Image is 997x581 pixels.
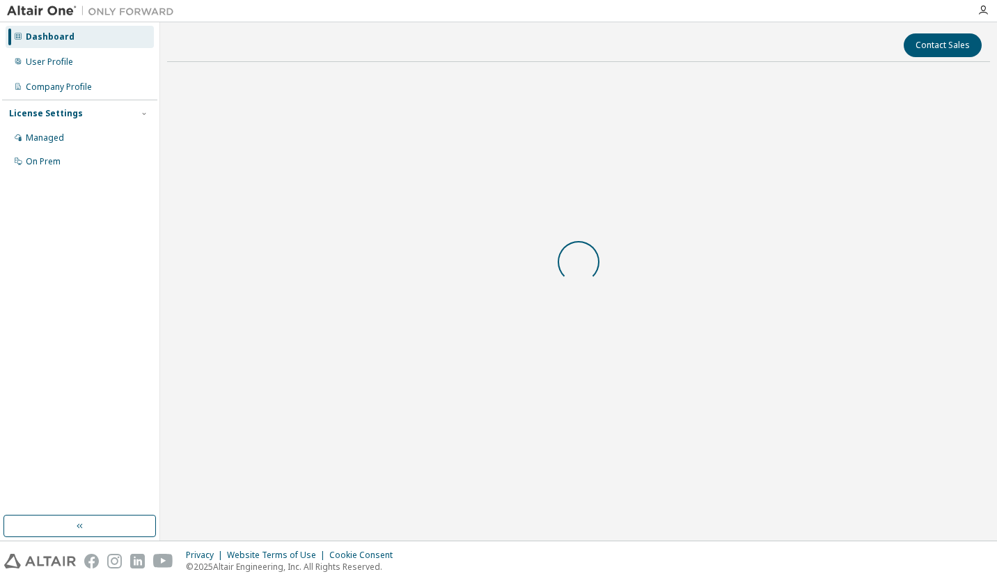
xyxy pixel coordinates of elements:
img: instagram.svg [107,554,122,568]
p: © 2025 Altair Engineering, Inc. All Rights Reserved. [186,561,401,573]
div: Privacy [186,550,227,561]
div: Website Terms of Use [227,550,329,561]
button: Contact Sales [904,33,982,57]
img: Altair One [7,4,181,18]
img: altair_logo.svg [4,554,76,568]
div: Cookie Consent [329,550,401,561]
img: linkedin.svg [130,554,145,568]
div: User Profile [26,56,73,68]
div: Managed [26,132,64,144]
div: Company Profile [26,82,92,93]
div: Dashboard [26,31,74,42]
div: On Prem [26,156,61,167]
div: License Settings [9,108,83,119]
img: facebook.svg [84,554,99,568]
img: youtube.svg [153,554,173,568]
